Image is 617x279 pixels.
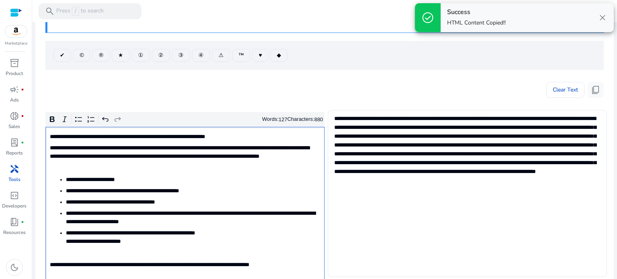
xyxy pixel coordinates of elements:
span: donut_small [10,111,19,121]
span: code_blocks [10,191,19,200]
span: ② [158,51,163,59]
button: content_copy [588,82,604,98]
p: Reports [6,149,23,157]
span: lab_profile [10,138,19,147]
button: ✔ [53,49,71,62]
button: ® [92,49,110,62]
button: ™ [232,49,250,62]
span: search [45,6,55,16]
span: ★ [118,51,123,59]
div: Editor toolbar [45,112,325,127]
button: ⚠ [212,49,230,62]
p: Resources [3,229,26,236]
span: ◆ [277,51,281,59]
span: © [80,51,84,59]
button: ④ [192,49,210,62]
button: ◆ [270,49,288,62]
span: close [598,13,607,22]
span: / [72,7,79,16]
span: Clear Text [553,82,578,98]
label: 880 [314,116,323,122]
img: amazon.svg [5,25,27,37]
p: Product [6,70,23,77]
span: ③ [178,51,184,59]
span: handyman [10,164,19,174]
button: ③ [172,49,190,62]
p: Marketplace [5,41,27,47]
span: dark_mode [10,263,19,272]
span: ⚠ [219,51,224,59]
button: ① [132,49,150,62]
h4: Success [447,8,506,16]
span: content_copy [591,85,601,95]
button: ② [152,49,170,62]
span: fiber_manual_record [21,88,24,91]
button: Clear Text [546,82,584,98]
p: Sales [8,123,20,130]
span: fiber_manual_record [21,220,24,224]
span: inventory_2 [10,58,19,68]
span: ✔ [60,51,65,59]
button: ★ [112,49,130,62]
label: 127 [279,116,288,122]
span: ® [99,51,103,59]
span: ™ [239,51,244,59]
p: Press to search [56,7,104,16]
p: Ads [10,96,19,104]
span: fiber_manual_record [21,114,24,118]
button: © [73,49,90,62]
span: ① [138,51,143,59]
span: book_4 [10,217,19,227]
p: Developers [2,202,27,210]
div: Words: Characters: [262,114,323,124]
p: Tools [8,176,20,183]
button: ♥ [252,49,268,62]
span: campaign [10,85,19,94]
span: fiber_manual_record [21,141,24,144]
span: ④ [198,51,204,59]
span: check_circle [421,11,434,24]
p: HTML Content Copied!! [447,19,506,27]
span: ♥ [259,51,262,59]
